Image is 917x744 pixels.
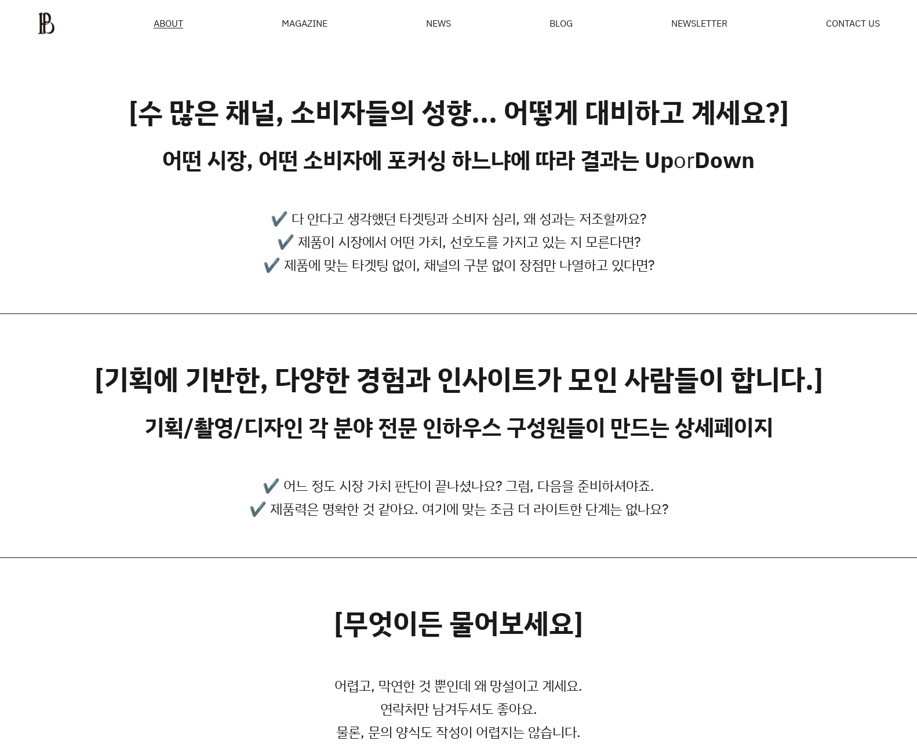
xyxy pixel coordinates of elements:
[334,674,583,743] p: 어렵고, 막연한 것 뿐인데 왜 망설이고 계세요. 연락처만 남겨두셔도 좋아요. 물론, 문의 양식도 작성이 어렵지는 않습니다.
[37,12,55,35] img: ba379d5522eb3.png
[826,19,880,28] a: CONTACT US
[282,19,327,28] div: MAGAZINE
[162,147,755,173] h3: 어떤 시장, 어떤 소비자에 포커싱 하느냐에 따라 결과는 Up Down
[671,19,727,28] a: NEWSLETTER
[249,474,668,520] p: ✔️ 어느 정도 시장 가치 판단이 끝나셨나요? 그럼, 다음을 준비하셔야죠. ✔️ 제품력은 명확한 것 같아요. 여기에 맞는 조금 더 라이트한 단계는 없나요?
[94,363,823,396] h2: [기획에 기반한, 다양한 경험과 인사이트가 모인 사람들이 합니다.]
[129,96,789,129] h2: [수 많은 채널, 소비자들의 성향... 어떻게 대비하고 계세요?]
[154,19,183,28] a: ABOUT
[263,207,654,276] p: ✔️ 다 안다고 생각했던 타겟팅과 소비자 심리, 왜 성과는 저조할까요? ✔️ 제품이 시장에서 어떤 가치, 선호도를 가지고 있는 지 모른다면? ✔️ 제품에 맞는 타겟팅 없이, ...
[144,414,773,440] h3: 기획/촬영/디자인 각 분야 전문 인하우스 구성원들이 만드는 상세페이지
[334,607,583,640] h2: [무엇이든 물어보세요]
[550,19,573,28] a: BLOG
[426,19,451,28] a: NEWS
[674,145,694,174] span: or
